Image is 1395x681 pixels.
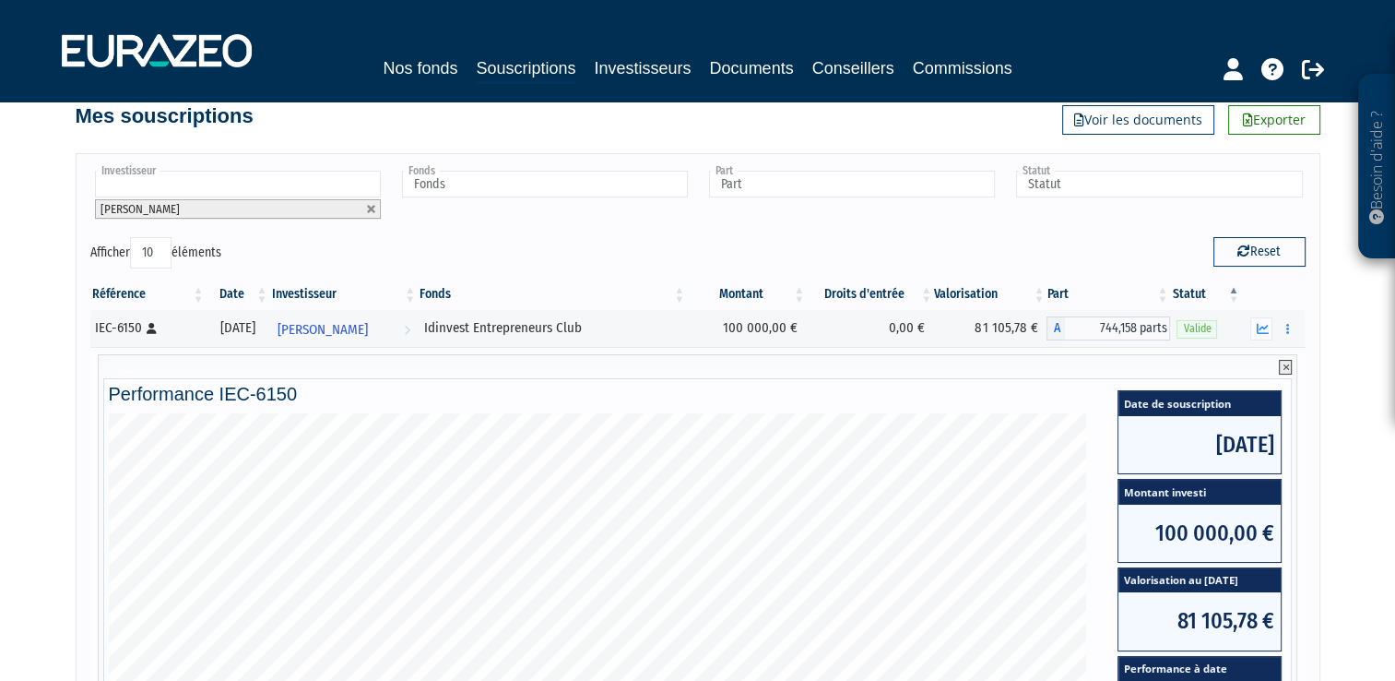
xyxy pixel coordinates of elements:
th: Investisseur: activer pour trier la colonne par ordre croissant [270,279,419,310]
h4: Mes souscriptions [76,105,254,127]
div: Idinvest Entrepreneurs Club [424,318,680,338]
h4: Performance IEC-6150 [109,384,1287,404]
img: 1732889491-logotype_eurazeo_blanc_rvb.png [62,34,252,67]
a: Investisseurs [594,55,691,81]
a: Documents [710,55,794,81]
span: 81 105,78 € [1118,592,1281,650]
span: [PERSON_NAME] [100,202,180,216]
a: Nos fonds [383,55,457,81]
select: Afficheréléments [130,237,171,269]
span: Valide [1176,320,1217,338]
label: Afficher éléments [90,237,221,269]
th: Montant: activer pour trier la colonne par ordre croissant [687,279,807,310]
th: Valorisation: activer pour trier la colonne par ordre croissant [934,279,1046,310]
p: Besoin d'aide ? [1366,84,1388,250]
th: Date: activer pour trier la colonne par ordre croissant [207,279,270,310]
span: [PERSON_NAME] [278,313,368,347]
a: [PERSON_NAME] [270,310,419,347]
span: 744,158 parts [1065,317,1170,340]
span: Date de souscription [1118,391,1281,416]
i: [Français] Personne physique [147,323,157,334]
div: [DATE] [213,318,264,338]
td: 0,00 € [807,310,934,347]
span: [DATE] [1118,416,1281,473]
td: 100 000,00 € [687,310,807,347]
th: Statut : activer pour trier la colonne par ordre d&eacute;croissant [1170,279,1241,310]
i: Voir l'investisseur [404,313,410,347]
div: A - Idinvest Entrepreneurs Club [1046,317,1170,340]
span: Valorisation au [DATE] [1118,568,1281,593]
span: 100 000,00 € [1118,505,1281,562]
span: A [1046,317,1065,340]
a: Souscriptions [476,55,575,84]
span: Montant investi [1118,480,1281,505]
div: IEC-6150 [95,318,200,338]
th: Part: activer pour trier la colonne par ordre croissant [1046,279,1170,310]
th: Référence : activer pour trier la colonne par ordre croissant [90,279,207,310]
td: 81 105,78 € [934,310,1046,347]
a: Voir les documents [1062,105,1214,135]
a: Conseillers [812,55,894,81]
th: Droits d'entrée: activer pour trier la colonne par ordre croissant [807,279,934,310]
button: Reset [1213,237,1306,267]
a: Exporter [1228,105,1320,135]
a: Commissions [913,55,1012,81]
th: Fonds: activer pour trier la colonne par ordre croissant [418,279,687,310]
